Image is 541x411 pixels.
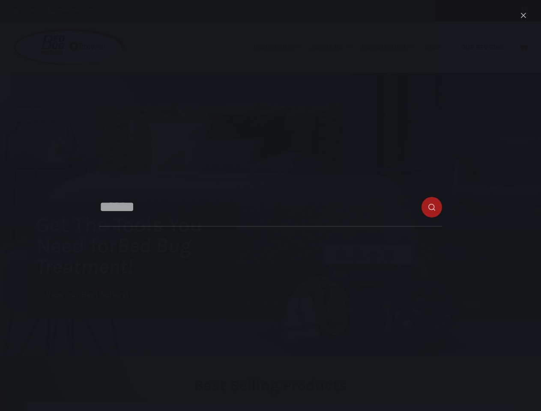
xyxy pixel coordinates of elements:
[46,291,129,299] span: View our Best Sellers!
[27,378,514,393] h2: Best Selling Products
[36,286,139,304] a: View our Best Sellers!
[248,21,510,73] nav: Primary
[248,21,305,73] a: Industries
[36,214,236,277] h1: Get The Tools You Need for
[357,21,419,73] a: Information
[7,3,33,29] button: Open LiveChat chat widget
[36,233,191,279] i: Bed Bug Treatment!
[455,21,510,73] a: Our Reviews
[522,8,528,14] button: Search
[305,21,356,73] a: About Us
[419,21,455,73] a: Shop
[13,28,125,66] img: Prevsol/Bed Bug Heat Doctor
